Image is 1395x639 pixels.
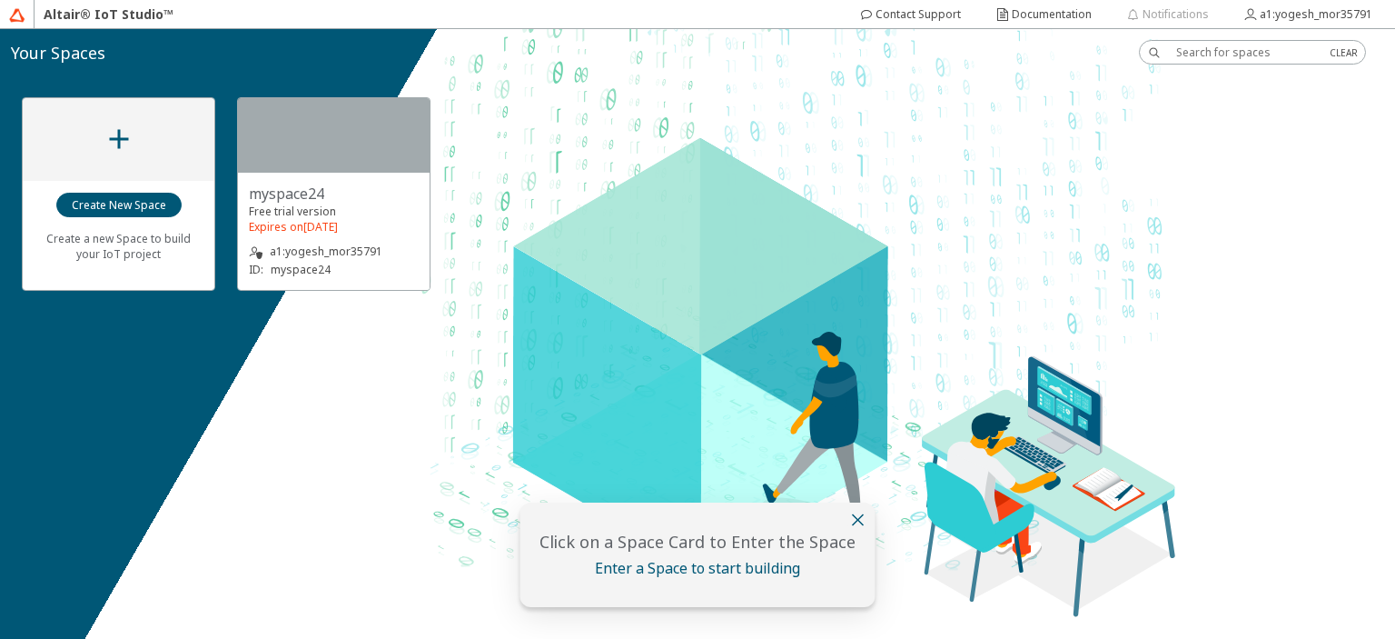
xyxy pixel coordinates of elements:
unity-typography: Enter a Space to start building [531,558,865,578]
unity-typography: myspace24 [249,184,419,204]
unity-typography: Create a new Space to build your IoT project [34,218,203,274]
unity-typography: a1:yogesh_mor35791 [249,243,419,261]
p: ID: [249,262,263,277]
unity-typography: Expires on [DATE] [249,219,419,235]
p: myspace24 [271,262,331,277]
unity-typography: Free trial version [249,204,419,219]
unity-typography: Click on a Space Card to Enter the Space [531,531,865,553]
